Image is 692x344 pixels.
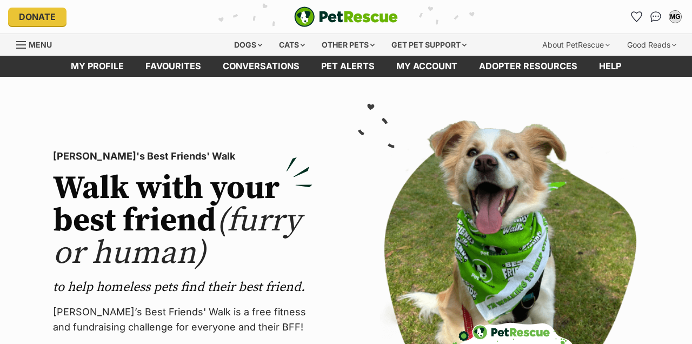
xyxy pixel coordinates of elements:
div: About PetRescue [535,34,617,56]
img: logo-e224e6f780fb5917bec1dbf3a21bbac754714ae5b6737aabdf751b685950b380.svg [294,6,398,27]
a: Donate [8,8,66,26]
div: Other pets [314,34,382,56]
div: Dogs [227,34,270,56]
div: Good Reads [620,34,684,56]
a: Adopter resources [468,56,588,77]
a: PetRescue [294,6,398,27]
span: (furry or human) [53,201,301,274]
a: My profile [60,56,135,77]
img: chat-41dd97257d64d25036548639549fe6c8038ab92f7586957e7f3b1b290dea8141.svg [650,11,662,22]
a: Help [588,56,632,77]
a: Conversations [647,8,664,25]
p: [PERSON_NAME]'s Best Friends' Walk [53,149,312,164]
ul: Account quick links [628,8,684,25]
a: conversations [212,56,310,77]
div: MG [670,11,681,22]
a: Favourites [135,56,212,77]
button: My account [667,8,684,25]
a: Pet alerts [310,56,385,77]
p: [PERSON_NAME]’s Best Friends' Walk is a free fitness and fundraising challenge for everyone and t... [53,305,312,335]
a: My account [385,56,468,77]
div: Get pet support [384,34,474,56]
p: to help homeless pets find their best friend. [53,279,312,296]
a: Menu [16,34,59,54]
span: Menu [29,40,52,49]
a: Favourites [628,8,645,25]
div: Cats [271,34,312,56]
h2: Walk with your best friend [53,173,312,270]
